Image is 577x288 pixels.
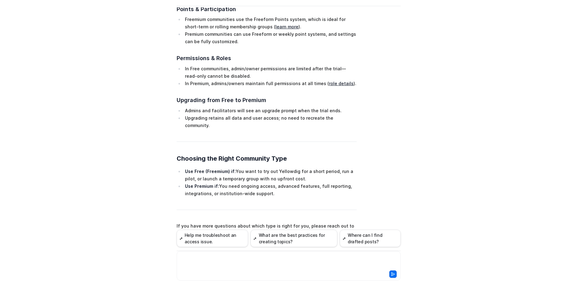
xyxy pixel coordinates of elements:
[183,183,357,197] li: You need ongoing access, advanced features, full reporting, integrations, or institution-wide sup...
[185,183,219,189] strong: Use Premium if:
[183,168,357,183] li: You want to try out Yellowdig for a short period, run a pilot, or launch a temporary group with n...
[177,154,357,163] h2: Choosing the Right Community Type
[177,5,357,14] h3: Points & Participation
[177,230,248,247] button: Help me troubleshoot an access issue.
[183,107,357,114] li: Admins and facilitators will see an upgrade prompt when the trial ends.
[183,80,357,87] li: In Premium, admins/owners maintain full permissions at all times ( ).
[183,114,357,129] li: Upgrading retains all data and user access; no need to recreate the community.
[329,81,354,86] a: role details
[183,65,357,80] li: In Free communities, admin/owner permissions are limited after the trial—read-only cannot be disa...
[340,230,401,247] button: Where can I find drafted posts?
[185,169,236,174] strong: Use Free (Freemium) if:
[177,96,357,105] h3: Upgrading from Free to Premium
[275,24,299,29] a: learn more
[183,16,357,31] li: Freemium communities use the Freeform Points system, which is ideal for short-term or rolling mem...
[250,230,337,247] button: What are the best practices for creating topics?
[183,31,357,45] li: Premium communities can use Freeform or weekly point systems, and settings can be fully customized.
[177,54,357,63] h3: Permissions & Roles
[177,222,357,237] p: If you have more questions about which type is right for you, please reach out to our support tea...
